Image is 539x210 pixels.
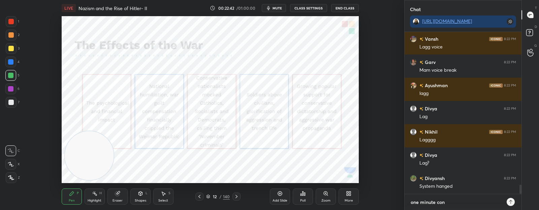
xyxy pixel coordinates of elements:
[273,6,282,10] span: mute
[6,172,20,183] div: Z
[535,24,537,29] p: D
[534,43,537,48] p: G
[88,199,101,202] div: Highlight
[489,83,503,87] img: iconic-dark.1390631f.png
[5,57,20,67] div: 4
[5,70,20,81] div: 5
[5,83,20,94] div: 6
[410,197,503,208] textarea: one minute conn
[6,43,20,54] div: 3
[6,97,20,108] div: 7
[419,67,516,74] div: Mam voice break
[422,18,472,24] a: [URL][DOMAIN_NAME]
[504,153,516,157] div: 8:22 PM
[262,4,286,12] button: mute
[405,0,426,18] p: Chat
[419,177,423,180] img: no-rating-badge.077c3623.svg
[419,90,516,97] div: lagg
[504,60,516,64] div: 8:22 PM
[405,32,521,194] div: grid
[419,44,516,50] div: Lagg voice
[135,199,146,202] div: Shapes
[410,152,417,159] img: default.png
[489,37,503,41] img: iconic-dark.1390631f.png
[423,59,436,66] h6: Garv
[77,191,79,195] div: P
[273,199,287,202] div: Add Slide
[410,59,417,66] img: 876183163d33436298187431410d4aec.jpg
[419,153,423,157] img: no-rating-badge.077c3623.svg
[410,175,417,182] img: 08e885829a224f4db9fd1cbe1e47c23f.jpg
[423,151,437,159] h6: Divya
[6,16,19,27] div: 1
[504,130,516,134] div: 8:22 PM
[290,4,327,12] button: CLASS SETTINGS
[423,175,445,182] h6: Divyansh
[419,113,516,120] div: Lag
[300,199,306,202] div: Poll
[419,137,516,143] div: Lagggg
[419,37,423,41] img: no-rating-badge.077c3623.svg
[168,191,170,195] div: S
[413,18,419,25] img: ac645958af6d470e9914617ce266d6ae.jpg
[212,195,218,199] div: 12
[419,84,423,87] img: no-rating-badge.077c3623.svg
[410,129,417,135] img: default.png
[489,130,503,134] img: iconic-dark.1390631f.png
[146,191,148,195] div: L
[423,35,438,42] h6: Vansh
[410,36,417,42] img: ac57951a0799499d8fd19966482b33a2.jpg
[423,128,438,135] h6: Nikhil
[113,199,123,202] div: Eraser
[6,30,20,40] div: 2
[504,37,516,41] div: 8:22 PM
[535,5,537,10] p: T
[220,195,222,199] div: /
[504,176,516,180] div: 8:22 PM
[321,199,330,202] div: Zoom
[504,107,516,111] div: 8:22 PM
[345,199,353,202] div: More
[419,130,423,134] img: no-rating-badge.077c3623.svg
[423,105,437,112] h6: Divya
[410,105,417,112] img: default.png
[5,145,20,156] div: C
[419,160,516,167] div: Lag?
[69,199,75,202] div: Pen
[419,61,423,64] img: no-rating-badge.077c3623.svg
[78,5,147,11] h4: Nazism and the Rise of Hitler- II
[99,191,102,195] div: H
[419,107,423,111] img: no-rating-badge.077c3623.svg
[223,194,230,200] div: 140
[410,82,417,89] img: 935a4eb73b5a49dcbdbc37a32d4136c1.jpg
[419,183,516,190] div: System hanged
[331,4,359,12] button: End Class
[504,83,516,87] div: 8:22 PM
[423,82,448,89] h6: Ayushman
[5,159,20,170] div: X
[62,4,76,12] div: LIVE
[158,199,168,202] div: Select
